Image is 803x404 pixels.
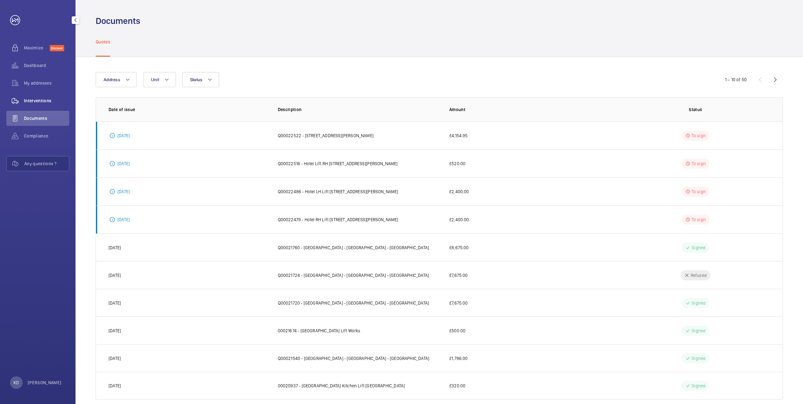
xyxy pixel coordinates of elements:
span: Unit [151,77,159,82]
p: To sign [692,188,706,195]
p: £8,675.00 [449,244,469,251]
p: 00020937 - [GEOGRAPHIC_DATA] Kitchen Lift [GEOGRAPHIC_DATA] [278,383,405,389]
p: To sign [692,160,706,167]
p: £320.00 [449,383,465,389]
p: [DATE] [117,160,130,167]
p: £500.00 [449,328,465,334]
button: Status [182,72,219,87]
p: [DATE] [109,383,121,389]
p: To sign [692,216,706,223]
p: KD [14,379,19,386]
p: [DATE] [117,188,130,195]
p: [DATE] [109,244,121,251]
p: Refused [691,272,707,278]
p: £520.00 [449,160,465,167]
p: To sign [692,132,706,139]
p: £2,400.00 [449,188,469,195]
p: [DATE] [117,132,130,139]
p: [DATE] [109,355,121,362]
p: Signed [692,383,705,389]
p: Q00022522 - [STREET_ADDRESS][PERSON_NAME] [278,132,373,139]
span: Compliance [24,133,69,139]
p: Amount [449,106,611,113]
p: Date of issue [109,106,268,113]
p: Q00022479 - Hotel RH Lift [STREET_ADDRESS][PERSON_NAME] [278,216,398,223]
p: 00021674 - [GEOGRAPHIC_DATA] Lift Works [278,328,361,334]
span: Interventions [24,98,69,104]
span: Dashboard [24,62,69,69]
span: Documents [24,115,69,121]
h1: Documents [96,15,140,27]
span: My addresses [24,80,69,86]
p: Status [621,106,770,113]
p: [DATE] [109,328,121,334]
span: Discover [50,45,64,51]
p: £7,675.00 [449,272,468,278]
p: Q00021540 - [GEOGRAPHIC_DATA] - [GEOGRAPHIC_DATA] - [GEOGRAPHIC_DATA] [278,355,430,362]
p: Description [278,106,440,113]
p: £7,675.00 [449,300,468,306]
span: Address [104,77,120,82]
span: Status [190,77,203,82]
p: Signed [692,328,705,334]
span: Any questions ? [24,160,69,167]
p: Signed [692,355,705,362]
button: Unit [143,72,176,87]
button: Address [96,72,137,87]
p: Q00022486 - Hotel LH Lift [STREET_ADDRESS][PERSON_NAME] [278,188,398,195]
p: Q00021760 - [GEOGRAPHIC_DATA] - [GEOGRAPHIC_DATA] - [GEOGRAPHIC_DATA] [278,244,429,251]
p: [DATE] [109,300,121,306]
div: 1 – 10 of 50 [725,76,747,83]
p: £4,154.95 [449,132,468,139]
p: [PERSON_NAME] [28,379,62,386]
p: Q00022516 - Hotel Lift RH [STREET_ADDRESS][PERSON_NAME] [278,160,398,167]
p: Signed [692,244,705,251]
p: Q00021720 - [GEOGRAPHIC_DATA] - [GEOGRAPHIC_DATA] - [GEOGRAPHIC_DATA] [278,300,429,306]
p: Q00021724 - [GEOGRAPHIC_DATA] - [GEOGRAPHIC_DATA] - [GEOGRAPHIC_DATA] [278,272,429,278]
p: Signed [692,300,705,306]
span: Maximize [24,45,50,51]
p: £1,786.00 [449,355,468,362]
p: [DATE] [117,216,130,223]
p: [DATE] [109,272,121,278]
p: Quotes [96,39,110,45]
p: £2,400.00 [449,216,469,223]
